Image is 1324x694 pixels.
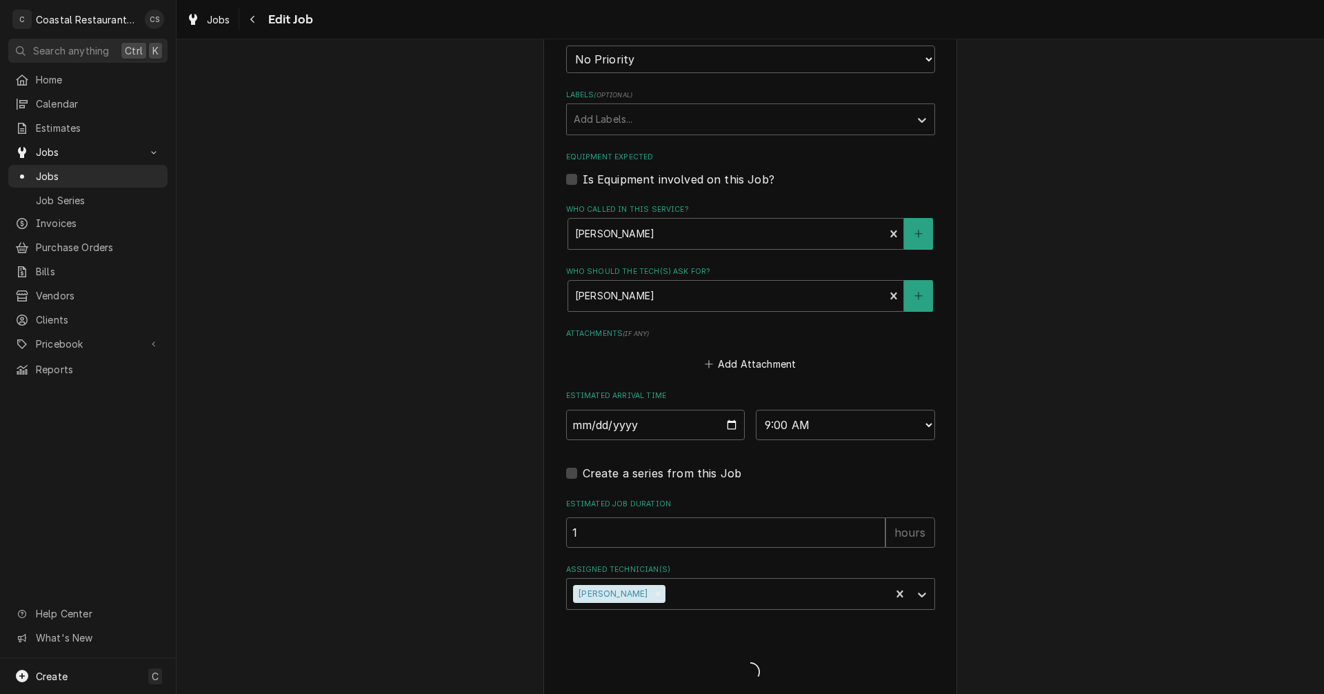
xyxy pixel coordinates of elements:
[8,626,168,649] a: Go to What's New
[566,390,935,439] div: Estimated Arrival Time
[566,204,935,249] div: Who called in this service?
[914,229,923,239] svg: Create New Contact
[566,564,935,575] label: Assigned Technician(s)
[566,266,935,311] div: Who should the tech(s) ask for?
[145,10,164,29] div: CS
[36,362,161,377] span: Reports
[583,465,742,482] label: Create a series from this Job
[623,330,649,337] span: ( if any )
[152,43,159,58] span: K
[566,658,935,687] span: Loading...
[8,333,168,355] a: Go to Pricebook
[566,204,935,215] label: Who called in this service?
[8,212,168,235] a: Invoices
[566,152,935,187] div: Equipment Expected
[8,68,168,91] a: Home
[8,236,168,259] a: Purchase Orders
[264,10,313,29] span: Edit Job
[573,585,650,603] div: [PERSON_NAME]
[242,8,264,30] button: Navigate back
[36,313,161,327] span: Clients
[904,218,933,250] button: Create New Contact
[8,308,168,331] a: Clients
[8,260,168,283] a: Bills
[33,43,109,58] span: Search anything
[36,12,137,27] div: Coastal Restaurant Repair
[566,328,935,374] div: Attachments
[36,216,161,230] span: Invoices
[8,165,168,188] a: Jobs
[36,631,159,645] span: What's New
[904,280,933,312] button: Create New Contact
[207,12,230,27] span: Jobs
[8,358,168,381] a: Reports
[8,602,168,625] a: Go to Help Center
[566,90,935,135] div: Labels
[566,499,935,548] div: Estimated Job Duration
[36,72,161,87] span: Home
[566,564,935,609] div: Assigned Technician(s)
[8,189,168,212] a: Job Series
[8,141,168,163] a: Go to Jobs
[36,288,161,303] span: Vendors
[36,97,161,111] span: Calendar
[566,266,935,277] label: Who should the tech(s) ask for?
[566,152,935,163] label: Equipment Expected
[8,117,168,139] a: Estimates
[145,10,164,29] div: Chris Sockriter's Avatar
[583,171,774,188] label: Is Equipment involved on this Job?
[566,328,935,339] label: Attachments
[8,284,168,307] a: Vendors
[594,91,632,99] span: ( optional )
[12,10,32,29] div: C
[36,193,161,208] span: Job Series
[885,517,935,548] div: hours
[181,8,236,31] a: Jobs
[36,121,161,135] span: Estimates
[36,169,161,184] span: Jobs
[36,264,161,279] span: Bills
[650,585,665,603] div: Remove Phill Blush
[36,240,161,255] span: Purchase Orders
[152,669,159,684] span: C
[36,145,140,159] span: Jobs
[702,355,799,374] button: Add Attachment
[36,671,68,682] span: Create
[566,410,745,440] input: Date
[8,92,168,115] a: Calendar
[566,26,935,72] div: Priority
[914,291,923,301] svg: Create New Contact
[756,410,935,440] select: Time Select
[36,606,159,621] span: Help Center
[36,337,140,351] span: Pricebook
[566,499,935,510] label: Estimated Job Duration
[566,90,935,101] label: Labels
[125,43,143,58] span: Ctrl
[8,39,168,63] button: Search anythingCtrlK
[566,390,935,401] label: Estimated Arrival Time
